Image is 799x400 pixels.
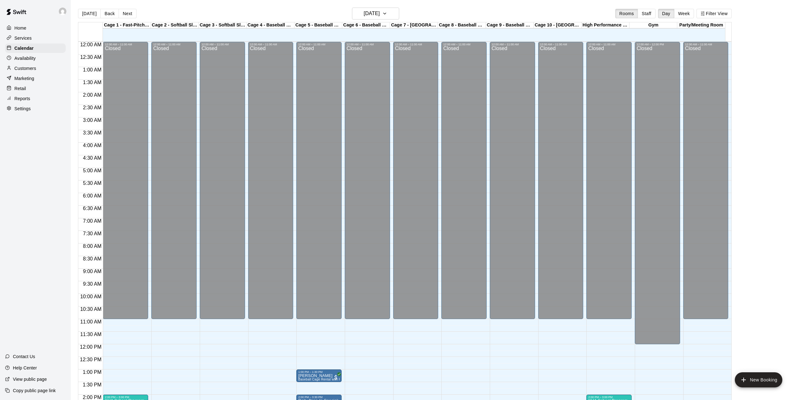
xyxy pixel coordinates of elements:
span: 10:00 AM [79,294,103,299]
div: Closed [540,46,582,321]
span: 8:00 AM [81,243,103,249]
h6: [DATE] [364,9,380,18]
div: 12:00 AM – 11:00 AM: Closed [248,42,293,319]
span: 11:00 AM [79,319,103,324]
div: Party/Meeting Room [677,22,725,28]
span: 2:00 PM [81,395,103,400]
div: Closed [105,46,146,321]
div: 12:00 AM – 11:00 AM [588,43,630,46]
span: 6:00 AM [81,193,103,198]
button: Day [658,9,674,18]
div: 12:00 AM – 11:00 AM: Closed [151,42,197,319]
span: 9:30 AM [81,281,103,287]
span: 12:00 PM [78,344,103,350]
div: 2:00 PM – 3:30 PM [298,396,340,399]
p: Customers [14,65,36,71]
span: 9:00 AM [81,269,103,274]
div: Closed [492,46,533,321]
p: Home [14,25,26,31]
a: Retail [5,84,66,93]
p: Calendar [14,45,34,51]
div: Closed [443,46,485,321]
span: 12:00 AM [79,42,103,47]
span: 4:30 AM [81,155,103,161]
button: add [735,372,782,387]
a: Reports [5,94,66,103]
button: Next [119,9,136,18]
a: Services [5,33,66,43]
div: 12:00 AM – 11:00 AM [202,43,243,46]
a: Marketing [5,74,66,83]
div: 12:00 AM – 11:00 AM: Closed [200,42,245,319]
span: 5:30 AM [81,180,103,186]
div: Joe Florio [58,5,71,18]
p: Help Center [13,365,37,371]
div: 12:00 AM – 11:00 AM: Closed [586,42,632,319]
div: Closed [395,46,437,321]
div: Cage 7 - [GEOGRAPHIC_DATA] [390,22,438,28]
span: Baseball Cage Rental with Pitching Machine (4 People Maximum!) [298,378,397,381]
div: Closed [347,46,388,321]
div: Gym [629,22,677,28]
span: 2:00 AM [81,92,103,98]
span: 1:00 PM [81,369,103,375]
div: Cage 5 - Baseball Pitching Machine [294,22,342,28]
div: Cage 9 - Baseball Pitching Machine / [GEOGRAPHIC_DATA] [486,22,534,28]
div: 12:00 AM – 11:00 AM: Closed [296,42,342,319]
span: 12:30 AM [79,54,103,60]
div: 12:00 AM – 11:00 AM: Closed [490,42,535,319]
div: 12:00 AM – 11:00 AM [298,43,340,46]
div: Cage 8 - Baseball Pitching Machine [438,22,486,28]
div: Closed [153,46,195,321]
div: Closed [685,46,727,321]
div: 12:00 AM – 11:00 AM [492,43,533,46]
div: High Performance Lane [582,22,629,28]
div: 12:00 AM – 11:00 AM: Closed [345,42,390,319]
p: Availability [14,55,36,61]
button: Filter View [696,9,732,18]
span: 1:30 AM [81,80,103,85]
div: 12:00 AM – 11:00 AM [250,43,292,46]
p: Contact Us [13,353,35,360]
a: Calendar [5,43,66,53]
a: Customers [5,64,66,73]
span: All customers have paid [333,374,339,380]
span: 7:00 AM [81,218,103,224]
span: 7:30 AM [81,231,103,236]
div: Closed [588,46,630,321]
div: 12:00 AM – 11:00 AM [153,43,195,46]
div: Cage 3 - Softball Slo-pitch Iron [PERSON_NAME] & Baseball Pitching Machine [199,22,247,28]
a: Availability [5,54,66,63]
div: 12:00 AM – 11:00 AM: Closed [538,42,584,319]
span: 1:30 PM [81,382,103,387]
div: 12:00 AM – 11:00 AM [105,43,146,46]
div: 12:00 AM – 11:00 AM [685,43,727,46]
div: Cage 1 - Fast-Pitch Machine and Automatic Baseball Hack Attack Pitching Machine [103,22,151,28]
div: 12:00 AM – 11:00 AM [347,43,388,46]
div: 12:00 AM – 11:00 AM: Closed [683,42,729,319]
a: Settings [5,104,66,113]
span: 12:30 PM [78,357,103,362]
span: 1:00 AM [81,67,103,72]
span: 6:30 AM [81,206,103,211]
p: Reports [14,95,30,102]
div: Cage 2 - Softball Slo-pitch Iron [PERSON_NAME] & Hack Attack Baseball Pitching Machine [151,22,199,28]
div: Closed [298,46,340,321]
div: 12:00 AM – 12:00 PM [637,43,678,46]
div: 12:00 AM – 11:00 AM [540,43,582,46]
div: Closed [202,46,243,321]
div: Cage 6 - Baseball Pitching Machine [342,22,390,28]
div: 12:00 AM – 11:00 AM: Closed [103,42,148,319]
button: Week [674,9,694,18]
button: [DATE] [78,9,101,18]
p: View public page [13,376,47,382]
p: Copy public page link [13,387,56,394]
div: 1:00 PM – 1:30 PM: Hasan Ammar [296,369,342,382]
